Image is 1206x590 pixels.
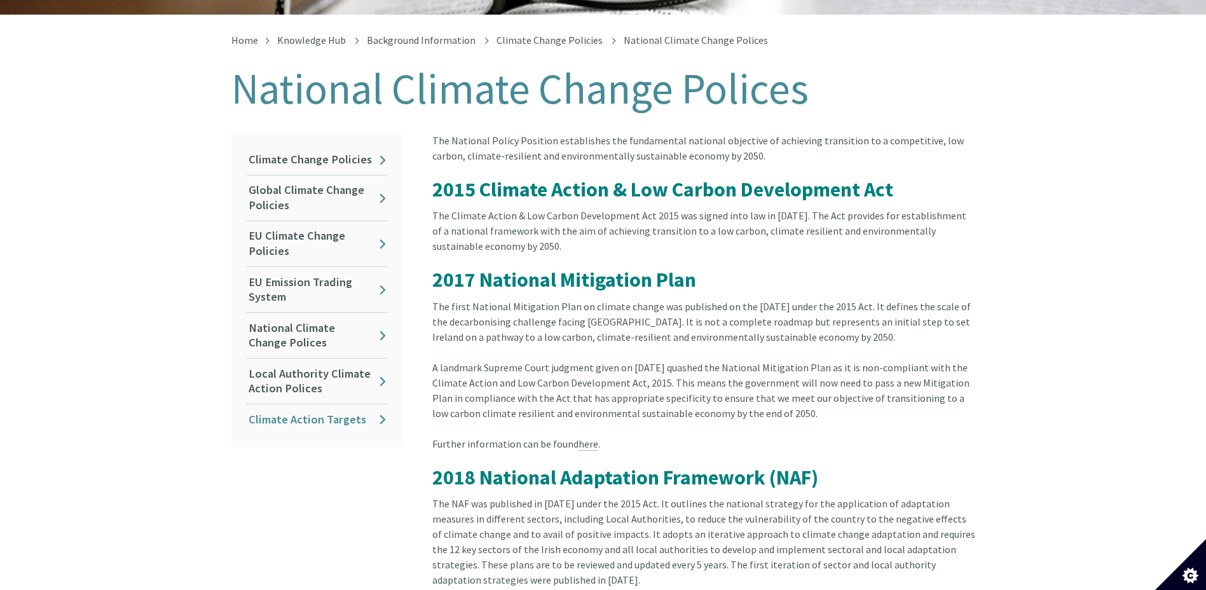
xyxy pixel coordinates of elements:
div: A landmark Supreme Court judgment given on [DATE] quashed the National Mitigation Plan as it is n... [432,360,975,436]
a: EU Emission Trading System [247,267,388,312]
div: Further information can be found . [432,436,975,467]
a: here [579,437,598,451]
span: 2015 Climate Action & Low Carbon Development Act [432,177,893,202]
span: National Climate Change Polices [624,34,768,46]
a: Background Information [367,34,476,46]
a: Climate Change Policies [247,145,388,175]
div: The National Policy Position establishes the fundamental national objective of achieving transiti... [432,133,975,179]
a: Climate Change Policies [497,34,603,46]
button: Set cookie preferences [1155,539,1206,590]
a: Global Climate Change Policies [247,175,388,221]
div: The first National Mitigation Plan on climate change was published on the [DATE] under the 2015 A... [432,299,975,360]
a: EU Climate Change Policies [247,221,388,266]
a: National Climate Change Polices [247,313,388,358]
a: Local Authority Climate Action Polices [247,359,388,404]
span: 2018 National Adaptation Framework (NAF) [432,465,818,490]
div: The Climate Action & Low Carbon Development Act 2015 was signed into law in [DATE]. The Act provi... [432,208,975,269]
a: Home [231,34,258,46]
h1: National Climate Change Polices [231,65,975,113]
strong: 2017 National Mitigation Plan [432,267,696,292]
a: Climate Action Targets [247,404,388,434]
a: Knowledge Hub [277,34,346,46]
